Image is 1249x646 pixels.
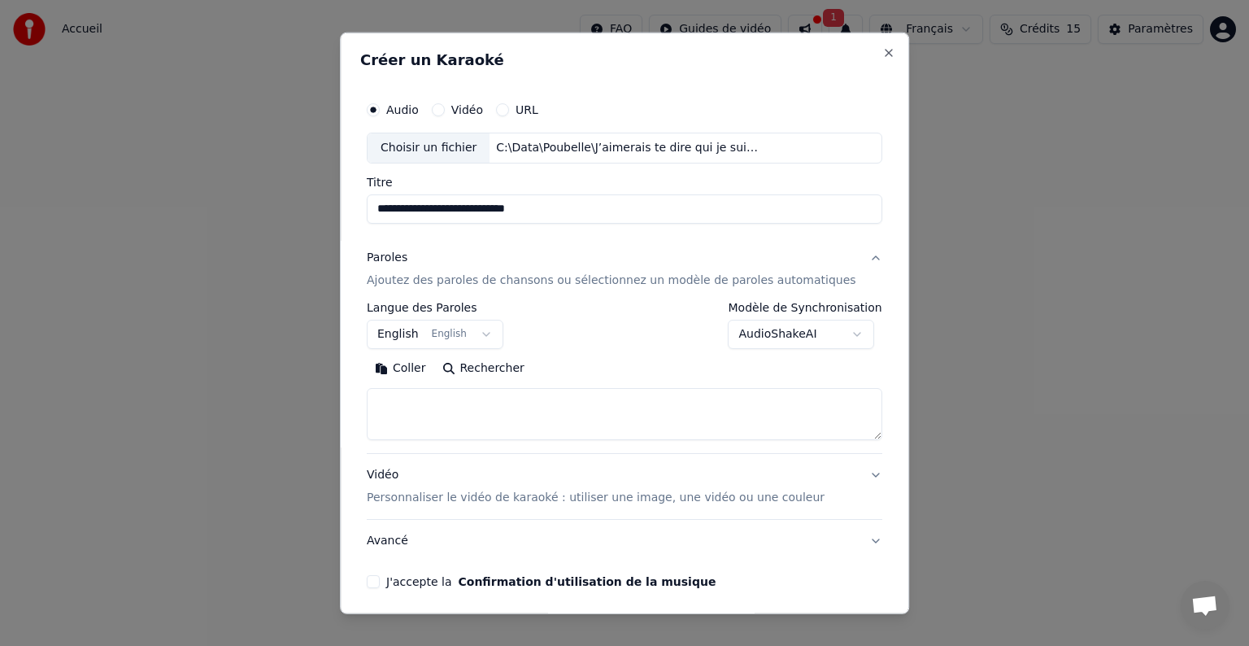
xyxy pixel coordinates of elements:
label: Langue des Paroles [367,302,503,313]
button: VidéoPersonnaliser le vidéo de karaoké : utiliser une image, une vidéo ou une couleur [367,454,882,519]
div: Choisir un fichier [368,133,490,163]
button: ParolesAjoutez des paroles de chansons ou sélectionnez un modèle de paroles automatiques [367,237,882,302]
label: J'accepte la [386,576,716,587]
label: Vidéo [451,104,483,116]
label: Titre [367,177,882,188]
label: Modèle de Synchronisation [729,302,882,313]
p: Personnaliser le vidéo de karaoké : utiliser une image, une vidéo ou une couleur [367,490,825,506]
div: ParolesAjoutez des paroles de chansons ou sélectionnez un modèle de paroles automatiques [367,302,882,453]
div: C:\Data\Poubelle\J’aimerais te dire qui je suis..mp3 [490,140,767,156]
label: Audio [386,104,419,116]
button: Avancé [367,520,882,562]
button: Rechercher [434,356,533,382]
button: Coller [367,356,434,382]
h2: Créer un Karaoké [360,53,889,68]
label: URL [516,104,538,116]
div: Paroles [367,250,407,266]
p: Ajoutez des paroles de chansons ou sélectionnez un modèle de paroles automatiques [367,273,856,289]
button: J'accepte la [459,576,716,587]
div: Vidéo [367,467,825,506]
